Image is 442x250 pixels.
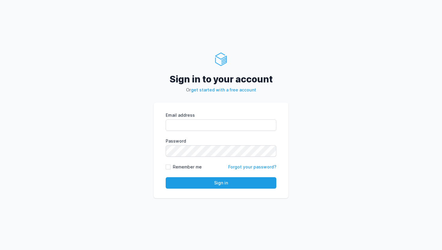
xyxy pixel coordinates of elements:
[191,87,256,92] a: get started with a free account
[228,164,276,169] a: Forgot your password?
[166,112,276,118] label: Email address
[166,177,276,189] button: Sign in
[154,74,288,85] h2: Sign in to your account
[214,52,228,66] img: ServerAuth
[173,164,202,170] label: Remember me
[166,138,276,144] label: Password
[154,87,288,93] p: Or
